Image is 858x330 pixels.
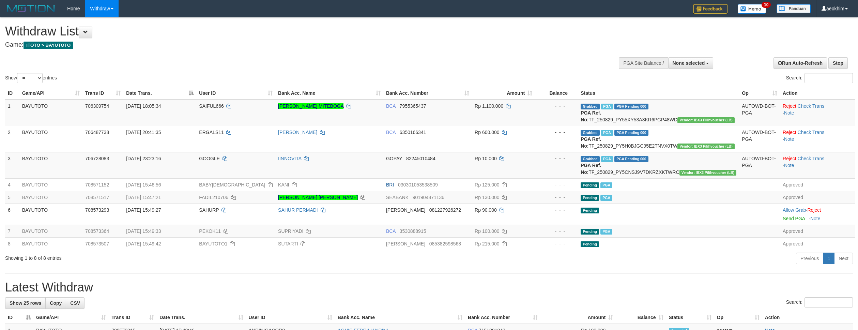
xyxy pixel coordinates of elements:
[85,103,109,109] span: 706309754
[673,60,705,66] span: None selected
[246,311,335,324] th: User ID: activate to sort column ascending
[780,178,855,191] td: Approved
[783,216,805,221] a: Send PGA
[199,130,224,135] span: ERGALS11
[739,152,780,178] td: AUTOWD-BOT-PGA
[783,130,796,135] a: Reject
[805,73,853,83] input: Search:
[807,207,821,213] a: Reject
[5,25,565,38] h1: Withdraw List
[798,156,825,161] a: Check Trans
[783,156,796,161] a: Reject
[109,311,157,324] th: Trans ID: activate to sort column ascending
[126,241,161,246] span: [DATE] 15:49:42
[578,87,739,100] th: Status
[465,311,540,324] th: Bank Acc. Number: activate to sort column ascending
[783,207,807,213] span: ·
[780,100,855,126] td: · ·
[581,110,601,122] b: PGA Ref. No:
[85,182,109,187] span: 708571152
[85,207,109,213] span: 708573293
[5,178,19,191] td: 4
[472,87,535,100] th: Amount: activate to sort column ascending
[33,311,109,324] th: Game/API: activate to sort column ascending
[5,100,19,126] td: 1
[5,73,57,83] label: Show entries
[199,195,228,200] span: FADIL210706
[5,126,19,152] td: 2
[19,178,82,191] td: BAYUTOTO
[199,103,224,109] span: SAIFUL666
[278,156,301,161] a: IINNOVITA
[714,311,762,324] th: Op: activate to sort column ascending
[85,195,109,200] span: 708571517
[601,156,613,162] span: Marked by aeojona
[85,156,109,161] span: 706728083
[538,155,575,162] div: - - -
[19,204,82,225] td: BAYUTOTO
[538,240,575,247] div: - - -
[70,300,80,306] span: CSV
[386,207,425,213] span: [PERSON_NAME]
[199,228,221,234] span: PEKOK11
[798,130,825,135] a: Check Trans
[796,253,823,264] a: Previous
[24,42,73,49] span: ITOTO > BAYUTOTO
[773,57,827,69] a: Run Auto-Refresh
[475,195,499,200] span: Rp 130.000
[126,228,161,234] span: [DATE] 15:49:33
[429,207,461,213] span: Copy 081227926272 to clipboard
[581,156,600,162] span: Grabbed
[5,191,19,204] td: 5
[581,208,599,213] span: Pending
[386,228,396,234] span: BCA
[19,191,82,204] td: BAYUTOTO
[783,103,796,109] a: Reject
[538,181,575,188] div: - - -
[199,156,220,161] span: GOOGLE
[780,191,855,204] td: Approved
[614,104,648,109] span: PGA Pending
[400,103,426,109] span: Copy 7955365437 to clipboard
[278,130,317,135] a: [PERSON_NAME]
[126,130,161,135] span: [DATE] 20:41:35
[578,126,739,152] td: TF_250829_PY5H0BJGC95E2TNVX0TW
[739,87,780,100] th: Op: activate to sort column ascending
[616,311,666,324] th: Balance: activate to sort column ascending
[475,156,497,161] span: Rp 10.000
[810,216,821,221] a: Note
[805,297,853,307] input: Search:
[538,194,575,201] div: - - -
[739,100,780,126] td: AUTOWD-BOT-PGA
[126,195,161,200] span: [DATE] 15:47:21
[538,129,575,136] div: - - -
[581,130,600,136] span: Grabbed
[123,87,196,100] th: Date Trans.: activate to sort column descending
[601,130,613,136] span: Marked by aeojona
[780,237,855,250] td: Approved
[10,300,41,306] span: Show 25 rows
[19,87,82,100] th: Game/API: activate to sort column ascending
[386,241,425,246] span: [PERSON_NAME]
[5,237,19,250] td: 8
[383,87,472,100] th: Bank Acc. Number: activate to sort column ascending
[538,228,575,235] div: - - -
[50,300,62,306] span: Copy
[85,130,109,135] span: 706487738
[738,4,766,14] img: Button%20Memo.svg
[614,156,648,162] span: PGA Pending
[199,182,265,187] span: BABY[DEMOGRAPHIC_DATA]
[278,182,289,187] a: KANI
[5,252,352,261] div: Showing 1 to 8 of 8 entries
[784,136,794,142] a: Note
[581,229,599,235] span: Pending
[578,152,739,178] td: TF_250829_PY5CNSJ9V7DKRZXKTWRC
[619,57,668,69] div: PGA Site Balance /
[834,253,853,264] a: Next
[66,297,85,309] a: CSV
[5,297,46,309] a: Show 25 rows
[535,87,578,100] th: Balance
[668,57,714,69] button: None selected
[828,57,848,69] a: Stop
[196,87,275,100] th: User ID: activate to sort column ascending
